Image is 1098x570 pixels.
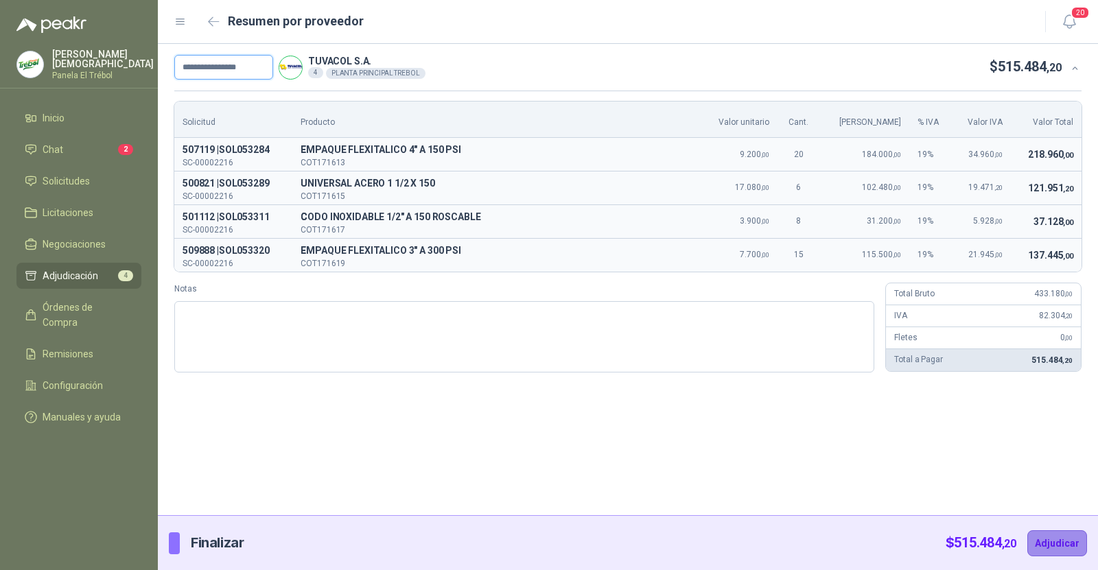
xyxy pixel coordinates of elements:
td: 19 % [909,204,953,238]
p: [PERSON_NAME] [DEMOGRAPHIC_DATA] [52,49,154,69]
p: SC-00002216 [183,259,284,268]
label: Notas [174,283,874,296]
a: Licitaciones [16,200,141,226]
p: Panela El Trébol [52,71,154,80]
p: COT171617 [301,226,692,234]
p: TUVACOL S.A. [308,56,425,66]
span: ,00 [994,151,1003,158]
span: Configuración [43,378,103,393]
td: 15 [778,238,819,271]
span: 4 [118,270,133,281]
span: Solicitudes [43,174,90,189]
span: 121.951 [1028,182,1073,193]
td: 20 [778,138,819,171]
span: 19.471 [968,182,1003,192]
p: COT171615 [301,192,692,200]
span: ,00 [994,251,1003,259]
a: Configuración [16,372,141,399]
span: 5.928 [973,216,1003,226]
span: ,00 [893,151,901,158]
p: E [301,142,692,158]
span: ,20 [994,184,1003,191]
p: $ [990,56,1062,78]
span: ,00 [994,217,1003,225]
a: Manuales y ayuda [16,404,141,430]
span: ,00 [893,217,901,225]
p: U [301,176,692,192]
span: 102.480 [862,182,901,192]
img: Company Logo [17,51,43,78]
td: 19 % [909,238,953,271]
span: UNIVERSAL ACERO 1 1/2 X 150 [301,176,692,192]
span: Remisiones [43,346,93,361]
span: 37.128 [1033,216,1073,227]
span: 34.960 [968,150,1003,159]
p: C [301,209,692,226]
p: Finalizar [191,532,244,554]
p: Total Bruto [894,287,934,300]
p: 501112 | SOL053311 [183,209,284,226]
span: ,00 [761,151,769,158]
p: COT171619 [301,259,692,268]
p: SC-00002216 [183,158,284,167]
span: 17.080 [735,182,769,192]
th: [PERSON_NAME] [819,102,909,138]
span: Manuales y ayuda [43,409,121,425]
p: Total a Pagar [894,353,942,366]
span: ,00 [1063,218,1073,227]
button: 20 [1057,10,1082,34]
p: 500821 | SOL053289 [183,176,284,192]
a: Solicitudes [16,168,141,194]
span: ,00 [893,251,901,259]
span: 3.900 [740,216,769,226]
th: % IVA [909,102,953,138]
span: ,20 [1002,537,1016,550]
p: Fletes [894,331,917,344]
span: ,00 [1063,151,1073,160]
p: E [301,243,692,259]
span: ,00 [761,217,769,225]
span: 21.945 [968,250,1003,259]
p: 507119 | SOL053284 [183,142,284,158]
span: ,20 [1064,312,1073,320]
span: 20 [1071,6,1090,19]
img: Company Logo [279,56,302,79]
a: Inicio [16,105,141,131]
span: 9.200 [740,150,769,159]
span: 2 [118,144,133,155]
span: 515.484 [998,58,1062,75]
img: Logo peakr [16,16,86,33]
span: 515.484 [1031,355,1073,365]
span: ,00 [1064,290,1073,298]
span: ,20 [1063,185,1073,193]
td: 19 % [909,171,953,204]
span: ,00 [761,251,769,259]
span: 515.484 [954,534,1016,551]
div: PLANTA PRINCIPAL TREBOL [326,68,425,79]
span: ,00 [893,184,901,191]
th: Cant. [778,102,819,138]
span: 218.960 [1028,149,1073,160]
p: COT171613 [301,158,692,167]
span: Negociaciones [43,237,106,252]
span: 31.200 [867,216,901,226]
span: Adjudicación [43,268,98,283]
a: Remisiones [16,341,141,367]
td: 6 [778,171,819,204]
a: Negociaciones [16,231,141,257]
th: Valor unitario [701,102,778,138]
td: 19 % [909,138,953,171]
span: EMPAQUE FLEXITALICO 4" A 150 PSI [301,142,692,158]
span: 7.700 [740,250,769,259]
span: 115.500 [862,250,901,259]
span: Órdenes de Compra [43,300,128,330]
span: ,00 [1063,252,1073,261]
p: IVA [894,309,907,322]
span: Inicio [43,110,65,126]
th: Solicitud [174,102,292,138]
span: Licitaciones [43,205,93,220]
span: Chat [43,142,63,157]
td: 8 [778,204,819,238]
th: Valor IVA [953,102,1012,138]
span: 433.180 [1034,289,1073,298]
